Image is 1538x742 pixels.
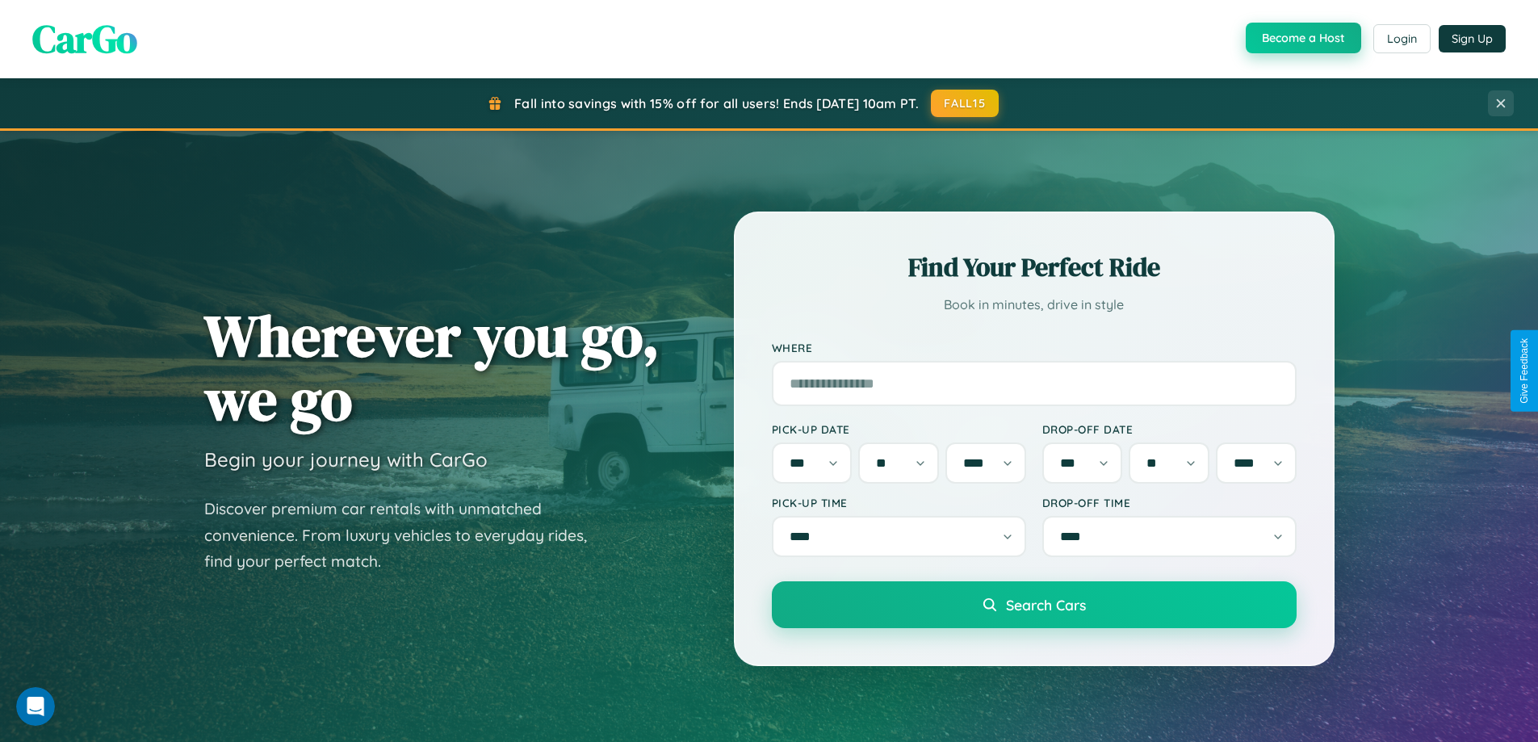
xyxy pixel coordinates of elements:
button: Become a Host [1246,23,1361,53]
h2: Find Your Perfect Ride [772,249,1297,285]
p: Book in minutes, drive in style [772,293,1297,317]
button: Login [1373,24,1431,53]
span: Search Cars [1006,596,1086,614]
button: FALL15 [931,90,999,117]
span: Fall into savings with 15% off for all users! Ends [DATE] 10am PT. [514,95,919,111]
h3: Begin your journey with CarGo [204,447,488,472]
h1: Wherever you go, we go [204,304,660,431]
label: Drop-off Date [1042,422,1297,436]
div: Give Feedback [1519,338,1530,404]
p: Discover premium car rentals with unmatched convenience. From luxury vehicles to everyday rides, ... [204,496,608,575]
span: CarGo [32,12,137,65]
label: Where [772,341,1297,354]
button: Search Cars [772,581,1297,628]
iframe: Intercom live chat [16,687,55,726]
label: Pick-up Time [772,496,1026,509]
label: Pick-up Date [772,422,1026,436]
label: Drop-off Time [1042,496,1297,509]
button: Sign Up [1439,25,1506,52]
